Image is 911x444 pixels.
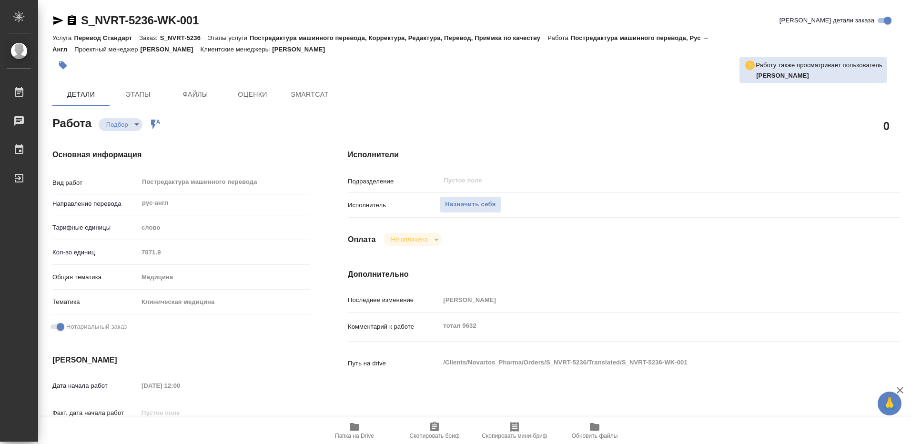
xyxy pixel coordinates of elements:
span: [PERSON_NAME] детали заказа [779,16,874,25]
span: Обновить файлы [572,433,618,439]
span: SmartCat [287,89,333,101]
h4: Основная информация [52,149,310,161]
textarea: /Clients/Novartos_Pharma/Orders/S_NVRT-5236/Translated/S_NVRT-5236-WK-001 [440,354,854,371]
h4: Оплата [348,234,376,245]
div: Клиническая медицина [138,294,310,310]
p: Комментарий к работе [348,322,440,332]
p: [PERSON_NAME] [141,46,201,53]
p: Проектный менеджер [74,46,140,53]
input: Пустое поле [443,175,832,186]
button: Скопировать бриф [395,417,475,444]
button: Обновить файлы [555,417,635,444]
p: Исполнитель [348,201,440,210]
p: Подразделение [348,177,440,186]
p: Этапы услуги [208,34,250,41]
div: Подбор [384,233,442,246]
p: Работа [547,34,571,41]
button: Скопировать ссылку для ЯМессенджера [52,15,64,26]
button: Не оплачена [388,235,431,243]
button: Папка на Drive [314,417,395,444]
span: Детали [58,89,104,101]
p: Кол-во единиц [52,248,138,257]
p: Вид работ [52,178,138,188]
p: Общая тематика [52,272,138,282]
span: Файлы [172,89,218,101]
button: 🙏 [878,392,901,415]
p: Заказ: [139,34,160,41]
span: 🙏 [881,394,898,414]
p: Грабко Мария [756,71,882,81]
span: Назначить себя [445,199,496,210]
button: Скопировать ссылку [66,15,78,26]
button: Подбор [103,121,131,129]
textarea: тотал 9632 [440,318,854,334]
div: слово [138,220,310,236]
div: Медицина [138,269,310,285]
p: Дата начала работ [52,381,138,391]
p: Услуга [52,34,74,41]
p: Последнее изменение [348,295,440,305]
p: [PERSON_NAME] [272,46,332,53]
b: [PERSON_NAME] [756,72,809,79]
input: Пустое поле [138,406,222,420]
span: Нотариальный заказ [66,322,127,332]
h2: 0 [883,118,890,134]
p: Тарифные единицы [52,223,138,232]
p: Факт. дата начала работ [52,408,138,418]
button: Назначить себя [440,196,501,213]
span: Папка на Drive [335,433,374,439]
span: Этапы [115,89,161,101]
p: Работу также просматривает пользователь [756,61,882,70]
input: Пустое поле [440,293,854,307]
span: Оценки [230,89,275,101]
h4: [PERSON_NAME] [52,354,310,366]
p: Тематика [52,297,138,307]
h2: Работа [52,114,91,131]
h4: Дополнительно [348,269,901,280]
button: Скопировать мини-бриф [475,417,555,444]
p: S_NVRT-5236 [160,34,208,41]
span: Скопировать бриф [409,433,459,439]
h4: Исполнители [348,149,901,161]
p: Направление перевода [52,199,138,209]
p: Клиентские менеджеры [201,46,273,53]
p: Путь на drive [348,359,440,368]
p: Постредактура машинного перевода, Корректура, Редактура, Перевод, Приёмка по качеству [250,34,547,41]
div: Подбор [99,118,142,131]
p: Перевод Стандарт [74,34,139,41]
input: Пустое поле [138,379,222,393]
a: S_NVRT-5236-WK-001 [81,14,199,27]
button: Добавить тэг [52,55,73,76]
input: Пустое поле [138,245,310,259]
span: Скопировать мини-бриф [482,433,547,439]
